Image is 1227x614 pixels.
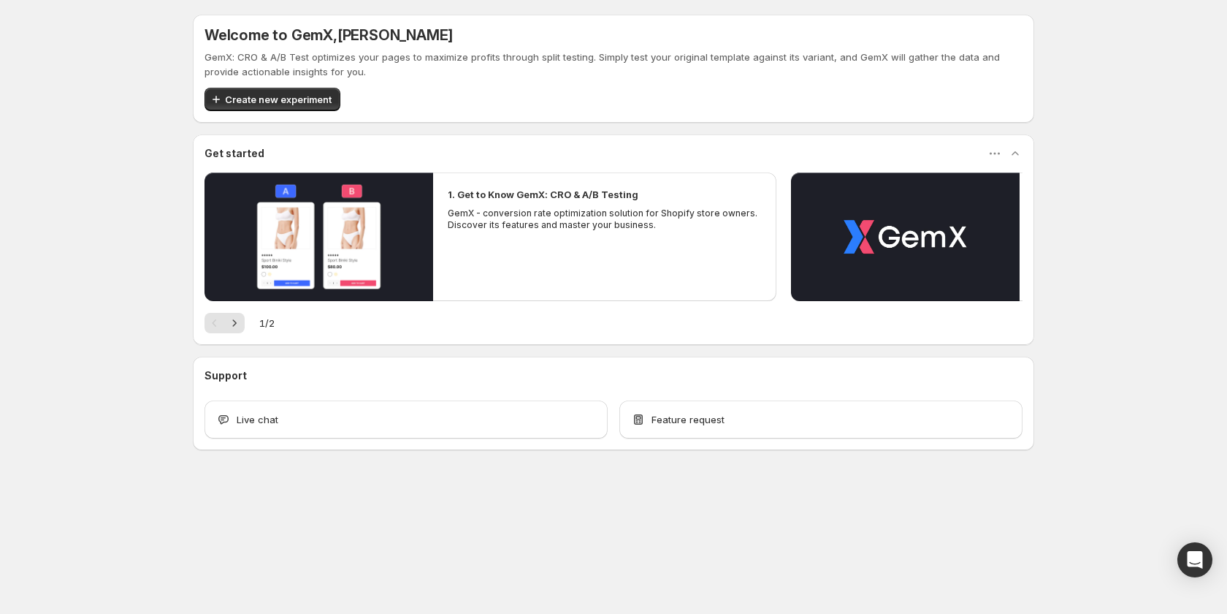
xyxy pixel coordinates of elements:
[204,26,453,44] h5: Welcome to GemX
[204,313,245,333] nav: Pagination
[791,173,1020,301] button: Play video
[225,92,332,107] span: Create new experiment
[259,316,275,330] span: 1 / 2
[204,146,264,161] h3: Get started
[1177,542,1212,577] div: Open Intercom Messenger
[448,208,762,231] p: GemX - conversion rate optimization solution for Shopify store owners. Discover its features and ...
[651,412,725,427] span: Feature request
[204,50,1022,79] p: GemX: CRO & A/B Test optimizes your pages to maximize profits through split testing. Simply test ...
[204,88,340,111] button: Create new experiment
[237,412,278,427] span: Live chat
[333,26,453,44] span: , [PERSON_NAME]
[204,368,247,383] h3: Support
[224,313,245,333] button: Next
[448,187,638,202] h2: 1. Get to Know GemX: CRO & A/B Testing
[204,173,433,301] button: Play video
